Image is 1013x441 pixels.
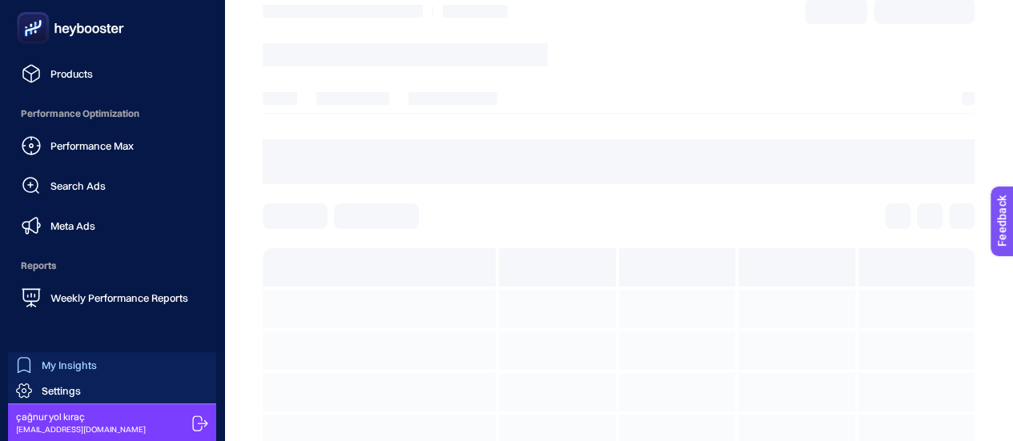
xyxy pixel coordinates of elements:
[50,291,188,304] span: Weekly Performance Reports
[8,378,216,403] a: Settings
[42,384,81,397] span: Settings
[50,139,134,152] span: Performance Max
[13,130,211,162] a: Performance Max
[13,210,211,242] a: Meta Ads
[50,219,95,232] span: Meta Ads
[13,170,211,202] a: Search Ads
[42,359,97,371] span: My Insights
[50,179,106,192] span: Search Ads
[8,352,216,378] a: My Insights
[50,67,93,80] span: Products
[13,98,211,130] span: Performance Optimization
[13,282,211,314] a: Weekly Performance Reports
[13,250,211,282] span: Reports
[13,58,211,90] a: Products
[10,5,61,18] span: Feedback
[16,423,146,435] span: [EMAIL_ADDRESS][DOMAIN_NAME]
[16,411,146,423] span: çağnur yol kıraç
